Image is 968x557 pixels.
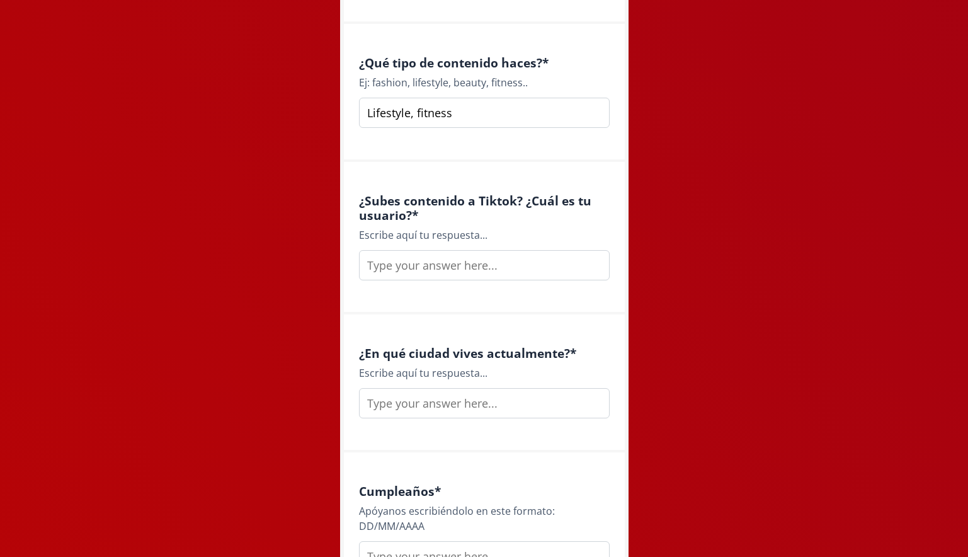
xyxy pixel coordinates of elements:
[359,503,610,534] div: Apóyanos escribiéndolo en este formato: DD/MM/AAAA
[359,98,610,128] input: Type your answer here...
[359,75,610,90] div: Ej: fashion, lifestyle, beauty, fitness..
[359,484,610,498] h4: Cumpleaños *
[359,346,610,360] h4: ¿En qué ciudad vives actualmente? *
[359,388,610,418] input: Type your answer here...
[359,193,610,222] h4: ¿Subes contenido a Tiktok? ¿Cuál es tu usuario? *
[359,250,610,280] input: Type your answer here...
[359,227,610,243] div: Escribe aquí tu respuesta...
[359,365,610,381] div: Escribe aquí tu respuesta...
[359,55,610,70] h4: ¿Qué tipo de contenido haces? *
